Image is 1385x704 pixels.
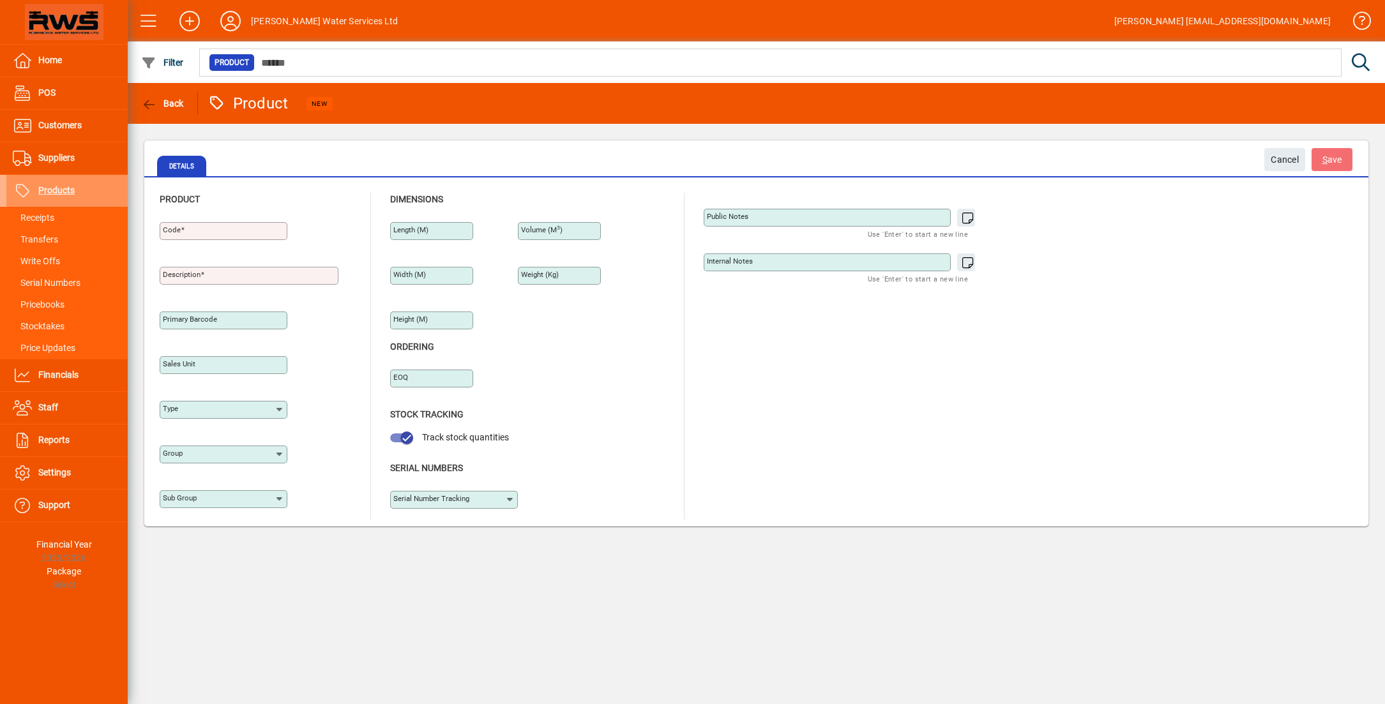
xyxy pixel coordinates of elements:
mat-label: Sub group [163,493,197,502]
a: Settings [6,457,128,489]
span: Pricebooks [13,299,64,310]
a: Reports [6,424,128,456]
mat-label: Volume (m ) [521,225,563,234]
mat-label: Height (m) [393,315,428,324]
span: Staff [38,402,58,412]
span: Dimensions [390,194,443,204]
mat-label: Description [163,270,201,279]
a: Serial Numbers [6,272,128,294]
span: S [1322,154,1328,165]
mat-label: Primary barcode [163,315,217,324]
span: Financial Year [36,539,92,550]
a: Transfers [6,228,128,250]
mat-label: Type [163,404,178,413]
span: Details [157,156,206,176]
mat-label: Public Notes [707,212,748,221]
span: Settings [38,467,71,477]
a: Financials [6,359,128,391]
div: [PERSON_NAME] Water Services Ltd [251,11,398,31]
span: Filter [141,57,184,68]
span: Financials [38,370,79,380]
a: Knowledge Base [1343,3,1369,44]
mat-label: Code [163,225,181,234]
a: Price Updates [6,337,128,359]
span: Customers [38,120,82,130]
div: Product [208,93,289,114]
span: Stock Tracking [390,409,464,419]
span: Transfers [13,234,58,244]
span: Product [160,194,200,204]
span: Track stock quantities [422,432,509,442]
button: Save [1312,148,1352,171]
mat-label: Sales unit [163,359,195,368]
span: Product [215,56,249,69]
mat-label: Serial Number tracking [393,494,469,503]
span: Reports [38,435,70,445]
mat-label: Length (m) [393,225,428,234]
button: Add [169,10,210,33]
mat-label: Group [163,449,183,458]
button: Filter [138,51,187,74]
button: Cancel [1264,148,1305,171]
a: Home [6,45,128,77]
span: Receipts [13,213,54,223]
span: Home [38,55,62,65]
a: Pricebooks [6,294,128,315]
span: Suppliers [38,153,75,163]
mat-label: EOQ [393,373,408,382]
mat-hint: Use 'Enter' to start a new line [868,271,968,286]
span: POS [38,87,56,98]
span: Ordering [390,341,434,352]
span: Package [47,566,81,576]
span: Cancel [1271,149,1299,170]
span: Price Updates [13,343,75,353]
a: POS [6,77,128,109]
a: Customers [6,110,128,142]
span: ave [1322,149,1342,170]
app-page-header-button: Back [128,92,198,115]
a: Support [6,490,128,521]
span: Support [38,500,70,510]
div: [PERSON_NAME] [EMAIL_ADDRESS][DOMAIN_NAME] [1114,11,1331,31]
span: NEW [312,100,328,108]
span: Write Offs [13,256,60,266]
span: Serial Numbers [390,463,463,473]
mat-label: Width (m) [393,270,426,279]
sup: 3 [557,225,560,231]
span: Products [38,185,75,195]
button: Back [138,92,187,115]
mat-hint: Use 'Enter' to start a new line [868,227,968,241]
a: Receipts [6,207,128,228]
a: Suppliers [6,142,128,174]
a: Staff [6,392,128,424]
a: Write Offs [6,250,128,272]
span: Back [141,98,184,109]
span: Stocktakes [13,321,64,331]
mat-label: Weight (Kg) [521,270,559,279]
button: Profile [210,10,251,33]
span: Serial Numbers [13,278,80,288]
a: Stocktakes [6,315,128,337]
mat-label: Internal Notes [707,257,753,266]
